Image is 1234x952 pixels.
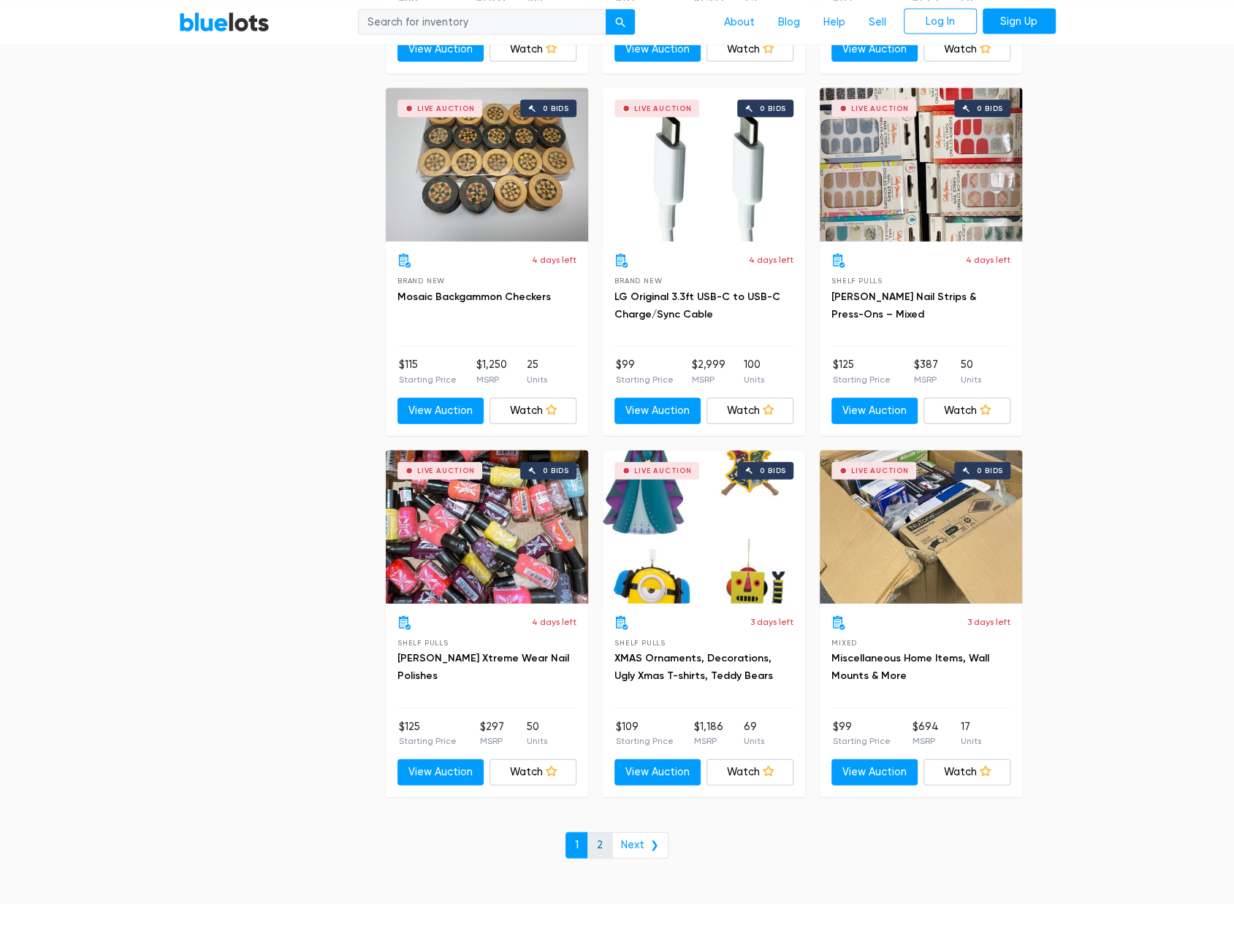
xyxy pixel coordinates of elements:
div: 0 bids [760,105,786,112]
div: 0 bids [760,467,786,475]
span: Shelf Pulls [614,639,666,647]
span: Shelf Pulls [831,277,883,285]
li: 50 [961,357,981,386]
p: Starting Price [616,734,674,748]
p: Units [527,734,547,748]
a: Sell [857,8,898,36]
p: MSRP [913,734,939,748]
p: Starting Price [399,373,457,386]
div: Live Auction [417,105,475,112]
span: Mixed [831,639,857,647]
p: Units [744,373,764,386]
a: Watch [923,398,1010,424]
a: Live Auction 0 bids [386,88,588,242]
div: 0 bids [543,467,569,475]
div: 0 bids [977,105,1003,112]
a: Help [812,8,857,36]
a: View Auction [397,398,484,424]
p: MSRP [479,734,503,748]
div: 0 bids [543,105,569,112]
a: About [712,8,766,36]
p: Starting Price [616,373,674,386]
a: Mosaic Backgammon Checkers [397,291,551,303]
a: View Auction [614,398,701,424]
a: Watch [490,398,576,424]
a: [PERSON_NAME] Xtreme Wear Nail Polishes [397,652,569,682]
li: $1,250 [476,357,507,386]
p: 4 days left [749,253,793,266]
p: Units [961,373,981,386]
a: Live Auction 0 bids [603,450,805,604]
li: $387 [913,357,937,386]
span: Shelf Pulls [397,639,449,647]
a: View Auction [831,398,918,424]
a: BlueLots [179,11,270,32]
p: MSRP [476,373,507,386]
li: $297 [479,719,503,748]
a: Live Auction 0 bids [820,450,1022,604]
p: Starting Price [399,734,457,748]
p: Units [961,734,981,748]
a: View Auction [831,37,918,63]
a: Blog [766,8,812,36]
li: $99 [616,357,674,386]
p: 4 days left [966,253,1010,266]
div: Live Auction [851,105,909,112]
a: View Auction [397,759,484,786]
p: Units [744,734,764,748]
span: Brand New [397,277,445,285]
li: 69 [744,719,764,748]
div: 0 bids [977,467,1003,475]
a: Watch [490,759,576,786]
li: $125 [399,719,457,748]
p: 4 days left [532,615,576,629]
li: $1,186 [694,719,723,748]
div: Live Auction [634,105,692,112]
a: Watch [923,37,1010,63]
p: MSRP [913,373,937,386]
p: MSRP [692,373,725,386]
a: 2 [587,832,612,859]
li: 17 [961,719,981,748]
a: Live Auction 0 bids [820,88,1022,242]
div: Live Auction [417,467,475,475]
li: $2,999 [692,357,725,386]
li: 25 [527,357,547,386]
p: 3 days left [967,615,1010,629]
li: $694 [913,719,939,748]
a: View Auction [831,759,918,786]
a: [PERSON_NAME] Nail Strips & Press-Ons – Mixed [831,291,976,320]
p: Starting Price [833,373,891,386]
p: Starting Price [833,734,891,748]
a: Watch [706,759,793,786]
p: Units [527,373,547,386]
li: 50 [527,719,547,748]
a: View Auction [614,37,701,63]
p: 3 days left [750,615,793,629]
a: Log In [904,8,977,34]
a: View Auction [614,759,701,786]
p: MSRP [694,734,723,748]
a: Live Auction 0 bids [603,88,805,242]
li: $125 [833,357,891,386]
a: Watch [706,37,793,63]
span: Brand New [614,277,662,285]
a: Next ❯ [612,832,669,859]
input: Search for inventory [358,9,606,35]
li: $99 [833,719,891,748]
li: 100 [744,357,764,386]
a: 1 [565,832,588,859]
a: Live Auction 0 bids [386,450,588,604]
a: Miscellaneous Home Items, Wall Mounts & More [831,652,989,682]
div: Live Auction [851,467,909,475]
a: Sign Up [983,8,1056,34]
p: 4 days left [532,253,576,266]
a: Watch [706,398,793,424]
div: Live Auction [634,467,692,475]
a: Watch [923,759,1010,786]
a: LG Original 3.3ft USB-C to USB-C Charge/Sync Cable [614,291,780,320]
li: $115 [399,357,457,386]
a: Watch [490,37,576,63]
li: $109 [616,719,674,748]
a: View Auction [397,37,484,63]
